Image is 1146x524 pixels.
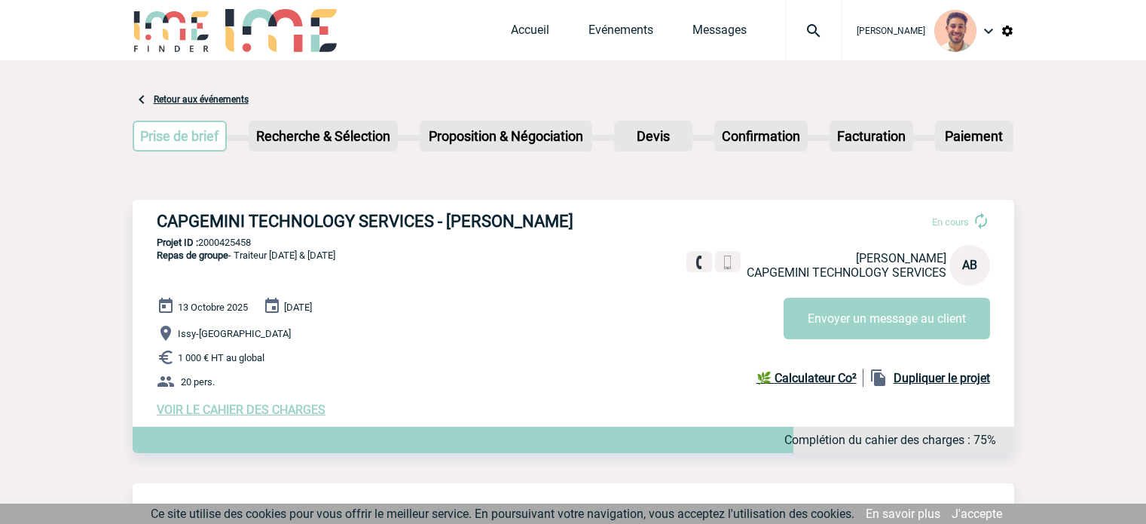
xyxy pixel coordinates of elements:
[934,10,976,52] img: 132114-0.jpg
[421,122,591,150] p: Proposition & Négociation
[756,369,863,387] a: 🌿 Calculateur Co²
[178,352,264,363] span: 1 000 € HT au global
[866,507,940,521] a: En savoir plus
[134,122,226,150] p: Prise de brief
[157,212,609,231] h3: CAPGEMINI TECHNOLOGY SERVICES - [PERSON_NAME]
[284,302,312,313] span: [DATE]
[157,403,325,417] a: VOIR LE CAHIER DES CHARGES
[716,122,806,150] p: Confirmation
[937,122,1012,150] p: Paiement
[856,251,946,265] span: [PERSON_NAME]
[952,507,1002,521] a: J'accepte
[588,23,653,44] a: Evénements
[133,237,1014,248] p: 2000425458
[178,302,248,313] span: 13 Octobre 2025
[831,122,912,150] p: Facturation
[857,26,925,36] span: [PERSON_NAME]
[932,216,969,228] span: En cours
[962,258,977,272] span: AB
[154,94,249,105] a: Retour aux événements
[511,23,549,44] a: Accueil
[157,250,335,261] span: - Traiteur [DATE] & [DATE]
[894,371,990,385] b: Dupliquer le projet
[784,298,990,339] button: Envoyer un message au client
[151,507,854,521] span: Ce site utilise des cookies pour vous offrir le meilleur service. En poursuivant votre navigation...
[869,369,888,387] img: file_copy-black-24dp.png
[157,250,228,261] span: Repas de groupe
[250,122,396,150] p: Recherche & Sélection
[721,256,735,269] img: portable.png
[181,376,215,388] span: 20 pers.
[616,122,691,150] p: Devis
[747,265,946,280] span: CAPGEMINI TECHNOLOGY SERVICES
[178,328,291,339] span: Issy-[GEOGRAPHIC_DATA]
[133,9,211,52] img: IME-Finder
[692,256,706,269] img: fixe.png
[756,371,857,385] b: 🌿 Calculateur Co²
[157,237,198,248] b: Projet ID :
[692,23,747,44] a: Messages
